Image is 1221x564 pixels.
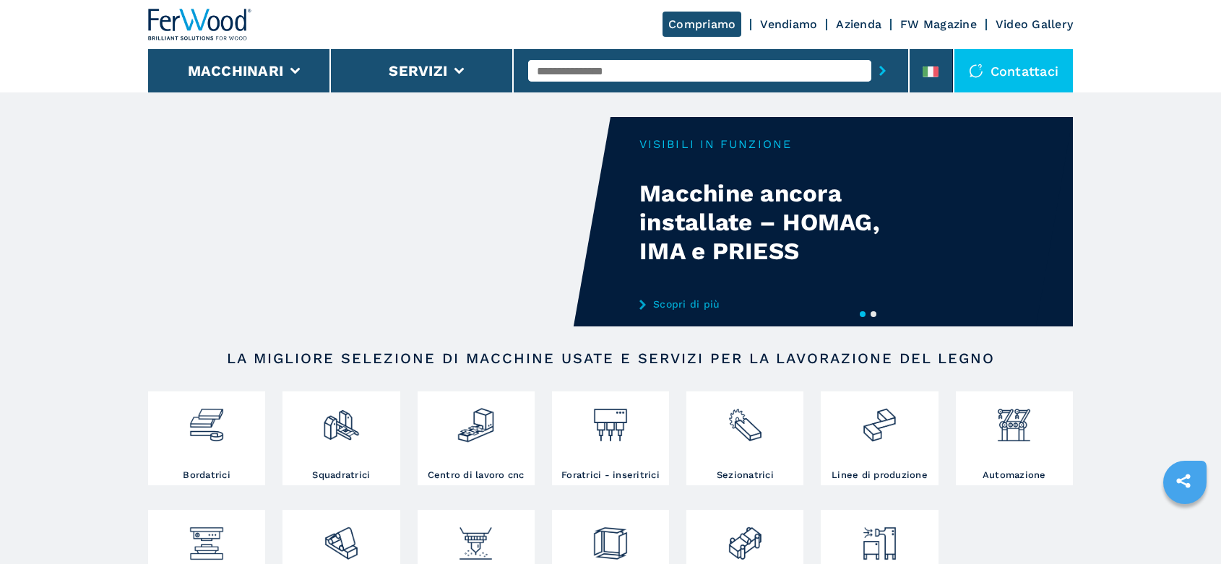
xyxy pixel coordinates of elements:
img: montaggio_imballaggio_2.png [591,513,629,563]
h3: Bordatrici [183,469,230,482]
button: Macchinari [188,62,284,79]
a: Linee di produzione [821,391,938,485]
a: sharethis [1165,463,1201,499]
img: verniciatura_1.png [457,513,495,563]
img: squadratrici_2.png [322,395,361,444]
a: Compriamo [663,12,741,37]
a: Foratrici - inseritrici [552,391,669,485]
img: sezionatrici_2.png [726,395,764,444]
a: Video Gallery [996,17,1073,31]
a: Vendiamo [760,17,817,31]
img: bordatrici_1.png [187,395,225,444]
button: submit-button [871,54,894,87]
img: centro_di_lavoro_cnc_2.png [457,395,495,444]
video: Your browser does not support the video tag. [148,117,610,326]
img: aspirazione_1.png [860,513,899,563]
img: levigatrici_2.png [322,513,361,563]
img: lavorazione_porte_finestre_2.png [726,513,764,563]
a: FW Magazine [900,17,977,31]
a: Azienda [836,17,881,31]
button: 2 [871,311,876,317]
a: Sezionatrici [686,391,803,485]
img: foratrici_inseritrici_2.png [591,395,629,444]
h3: Foratrici - inseritrici [561,469,660,482]
img: Ferwood [148,9,252,40]
a: Squadratrici [282,391,400,485]
button: 1 [860,311,866,317]
h2: LA MIGLIORE SELEZIONE DI MACCHINE USATE E SERVIZI PER LA LAVORAZIONE DEL LEGNO [194,350,1027,367]
button: Servizi [389,62,447,79]
img: linee_di_produzione_2.png [860,395,899,444]
h3: Squadratrici [312,469,370,482]
img: pressa-strettoia.png [187,513,225,563]
a: Bordatrici [148,391,265,485]
h3: Linee di produzione [832,469,928,482]
a: Automazione [956,391,1073,485]
a: Centro di lavoro cnc [418,391,535,485]
img: automazione.png [995,395,1033,444]
h3: Centro di lavoro cnc [428,469,525,482]
h3: Automazione [983,469,1046,482]
div: Contattaci [954,49,1074,92]
iframe: Chat [1160,499,1210,553]
img: Contattaci [969,64,983,78]
h3: Sezionatrici [717,469,774,482]
a: Scopri di più [639,298,923,310]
